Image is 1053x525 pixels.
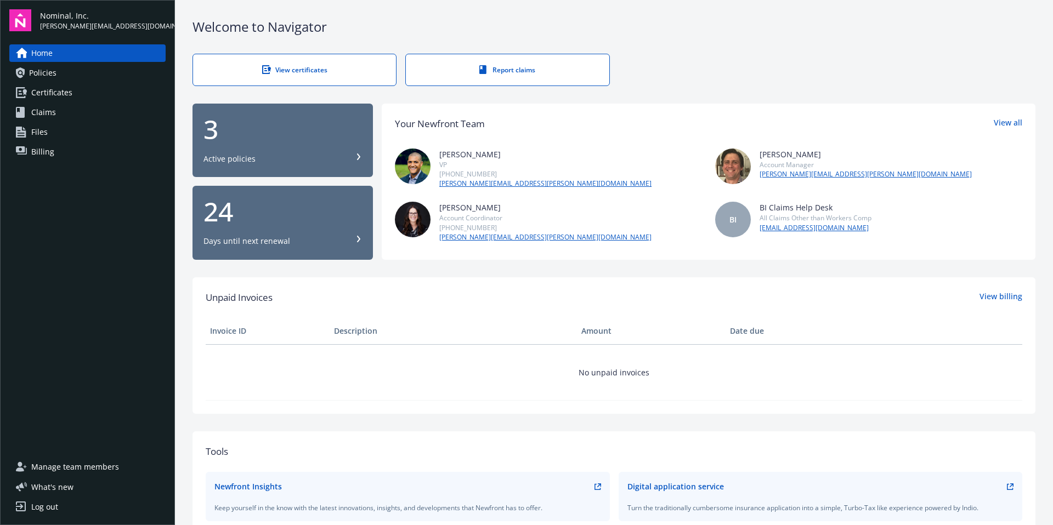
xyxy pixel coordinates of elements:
img: photo [715,149,751,184]
img: photo [395,202,431,237]
th: Description [330,318,577,344]
div: Digital application service [627,481,724,492]
span: BI [729,214,737,225]
div: [PERSON_NAME] [439,149,652,160]
th: Date due [726,318,850,344]
a: Home [9,44,166,62]
button: Nominal, Inc.[PERSON_NAME][EMAIL_ADDRESS][DOMAIN_NAME] [40,9,166,31]
button: 24Days until next renewal [193,186,373,260]
div: BI Claims Help Desk [760,202,871,213]
th: Invoice ID [206,318,330,344]
span: Certificates [31,84,72,101]
div: Active policies [203,153,256,164]
div: Account Manager [760,160,972,169]
a: [PERSON_NAME][EMAIL_ADDRESS][PERSON_NAME][DOMAIN_NAME] [760,169,972,179]
span: Home [31,44,53,62]
div: [PERSON_NAME] [439,202,652,213]
td: No unpaid invoices [206,344,1022,400]
div: Your Newfront Team [395,117,485,131]
a: Report claims [405,54,609,86]
span: Files [31,123,48,141]
span: Manage team members [31,458,119,476]
div: VP [439,160,652,169]
span: Claims [31,104,56,121]
a: Billing [9,143,166,161]
span: What ' s new [31,481,73,493]
div: Report claims [428,65,587,75]
a: [EMAIL_ADDRESS][DOMAIN_NAME] [760,223,871,233]
a: Claims [9,104,166,121]
span: [PERSON_NAME][EMAIL_ADDRESS][DOMAIN_NAME] [40,21,166,31]
div: Account Coordinator [439,213,652,222]
div: 3 [203,116,362,142]
div: Newfront Insights [214,481,282,492]
a: Files [9,123,166,141]
button: What's new [9,481,91,493]
a: View certificates [193,54,397,86]
div: Turn the traditionally cumbersome insurance application into a simple, Turbo-Tax like experience ... [627,503,1014,512]
span: Policies [29,64,56,82]
a: Manage team members [9,458,166,476]
img: navigator-logo.svg [9,9,31,31]
div: [PERSON_NAME] [760,149,972,160]
span: Billing [31,143,54,161]
a: [PERSON_NAME][EMAIL_ADDRESS][PERSON_NAME][DOMAIN_NAME] [439,179,652,189]
div: View certificates [215,65,374,75]
div: All Claims Other than Workers Comp [760,213,871,222]
div: Days until next renewal [203,236,290,247]
div: Tools [206,444,1022,459]
div: Welcome to Navigator [193,18,1035,36]
div: [PHONE_NUMBER] [439,169,652,179]
a: [PERSON_NAME][EMAIL_ADDRESS][PERSON_NAME][DOMAIN_NAME] [439,232,652,242]
a: Policies [9,64,166,82]
div: [PHONE_NUMBER] [439,223,652,232]
a: Certificates [9,84,166,101]
th: Amount [577,318,726,344]
div: Log out [31,498,58,516]
div: Keep yourself in the know with the latest innovations, insights, and developments that Newfront h... [214,503,601,512]
button: 3Active policies [193,104,373,178]
a: View billing [980,290,1022,305]
span: Nominal, Inc. [40,10,166,21]
a: View all [994,117,1022,131]
span: Unpaid Invoices [206,290,273,305]
img: photo [395,149,431,184]
div: 24 [203,198,362,225]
